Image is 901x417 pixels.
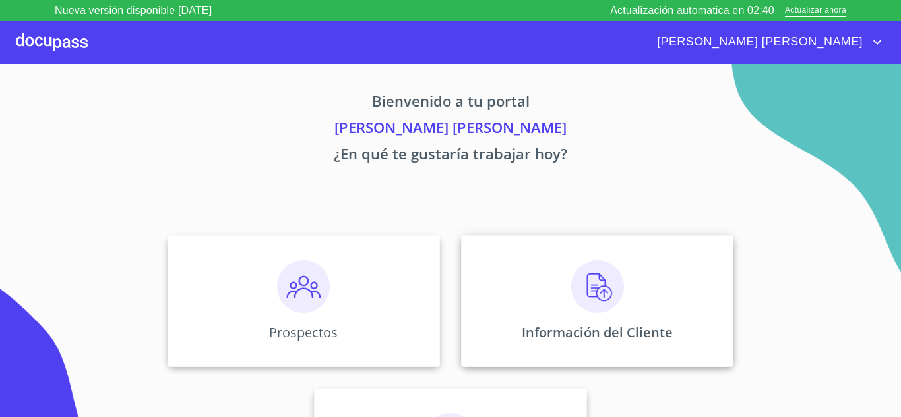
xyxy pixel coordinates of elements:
span: [PERSON_NAME] [PERSON_NAME] [647,32,869,53]
p: ¿En qué te gustaría trabajar hoy? [44,143,857,169]
button: account of current user [647,32,885,53]
p: Actualización automatica en 02:40 [610,3,774,18]
p: Bienvenido a tu portal [44,90,857,117]
span: Actualizar ahora [785,4,846,18]
p: Información del Cliente [522,323,673,341]
p: Prospectos [269,323,338,341]
p: Nueva versión disponible [DATE] [55,3,212,18]
img: carga.png [571,260,624,313]
img: prospectos.png [277,260,330,313]
p: [PERSON_NAME] [PERSON_NAME] [44,117,857,143]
